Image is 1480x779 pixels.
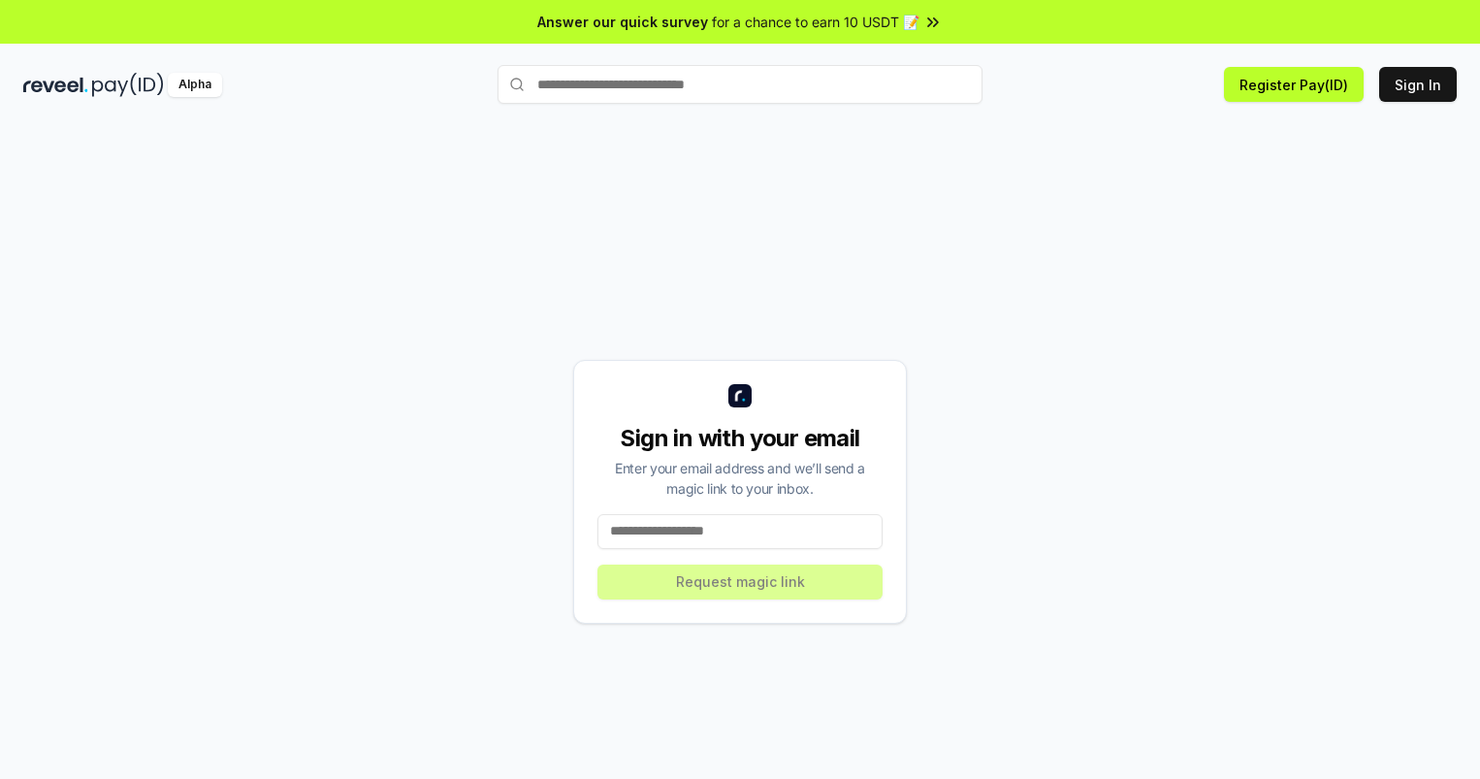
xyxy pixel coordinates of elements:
span: Answer our quick survey [537,12,708,32]
div: Alpha [168,73,222,97]
button: Sign In [1379,67,1457,102]
img: pay_id [92,73,164,97]
img: logo_small [728,384,752,407]
img: reveel_dark [23,73,88,97]
button: Register Pay(ID) [1224,67,1364,102]
span: for a chance to earn 10 USDT 📝 [712,12,919,32]
div: Sign in with your email [597,423,883,454]
div: Enter your email address and we’ll send a magic link to your inbox. [597,458,883,499]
